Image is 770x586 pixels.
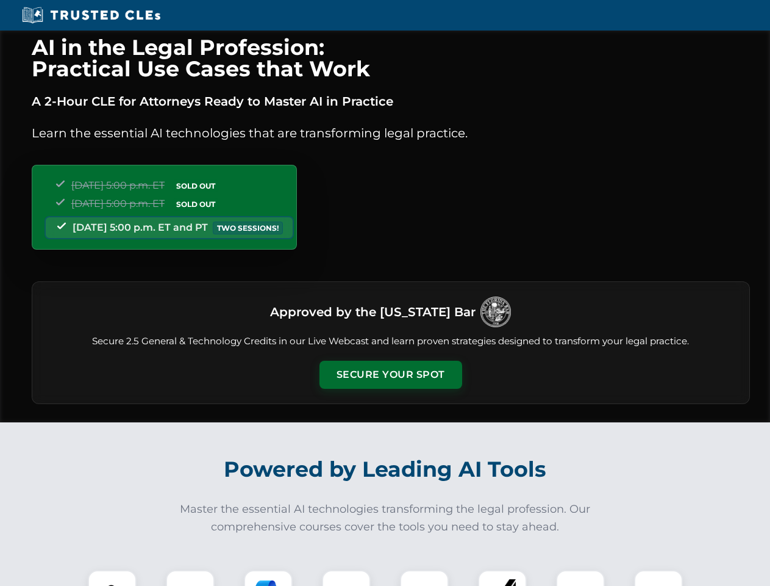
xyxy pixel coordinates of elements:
h1: AI in the Legal Profession: Practical Use Cases that Work [32,37,750,79]
span: [DATE] 5:00 p.m. ET [71,179,165,191]
span: SOLD OUT [172,198,219,211]
button: Secure Your Spot [319,361,462,389]
span: [DATE] 5:00 p.m. ET [71,198,165,209]
p: Master the essential AI technologies transforming the legal profession. Our comprehensive courses... [172,501,599,536]
h3: Approved by the [US_STATE] Bar [270,301,476,323]
span: SOLD OUT [172,179,219,192]
img: Trusted CLEs [18,6,164,24]
h2: Powered by Leading AI Tools [48,448,723,491]
p: Secure 2.5 General & Technology Credits in our Live Webcast and learn proven strategies designed ... [47,335,735,349]
p: Learn the essential AI technologies that are transforming legal practice. [32,123,750,143]
p: A 2-Hour CLE for Attorneys Ready to Master AI in Practice [32,92,750,111]
img: Logo [480,297,511,327]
